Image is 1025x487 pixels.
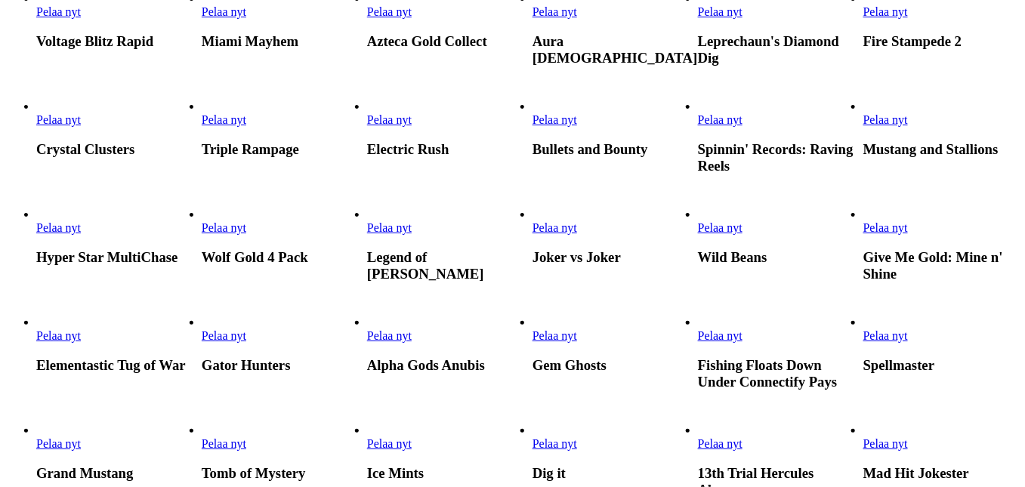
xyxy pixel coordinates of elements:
[202,33,357,50] h3: Miami Mayhem
[36,329,81,342] span: Pelaa nyt
[202,357,357,374] h3: Gator Hunters
[202,113,246,126] span: Pelaa nyt
[36,221,81,234] a: Hyper Star MultiChase
[367,465,523,482] h3: Ice Mints
[367,249,523,282] h3: Legend of [PERSON_NAME]
[36,113,81,126] a: Crystal Clusters
[863,100,1019,158] article: Mustang and Stallions
[533,141,688,158] h3: Bullets and Bounty
[698,316,854,390] article: Fishing Floats Down Under Connectify Pays
[698,357,854,390] h3: Fishing Floats Down Under Connectify Pays
[202,208,357,266] article: Wolf Gold 4 Pack
[36,329,81,342] a: Elementastic Tug of War
[698,437,743,450] span: Pelaa nyt
[202,221,246,234] a: Wolf Gold 4 Pack
[698,221,743,234] span: Pelaa nyt
[367,113,412,126] a: Electric Rush
[367,329,412,342] span: Pelaa nyt
[202,249,357,266] h3: Wolf Gold 4 Pack
[698,249,854,266] h3: Wild Beans
[863,316,1019,374] article: Spellmaster
[533,221,577,234] a: Joker vs Joker
[533,437,577,450] a: Dig it
[533,424,688,482] article: Dig it
[36,424,192,482] article: Grand Mustang
[863,357,1019,374] h3: Spellmaster
[863,329,908,342] span: Pelaa nyt
[202,437,246,450] span: Pelaa nyt
[533,33,688,66] h3: Aura [DEMOGRAPHIC_DATA]
[533,5,577,18] a: Aura God
[36,249,192,266] h3: Hyper Star MultiChase
[202,316,357,374] article: Gator Hunters
[533,113,577,126] span: Pelaa nyt
[533,221,577,234] span: Pelaa nyt
[863,465,1019,482] h3: Mad Hit Jokester
[367,100,523,158] article: Electric Rush
[36,437,81,450] span: Pelaa nyt
[533,329,577,342] a: Gem Ghosts
[863,5,908,18] a: Fire Stampede 2
[36,357,192,374] h3: Elementastic Tug of War
[367,316,523,374] article: Alpha Gods Anubis
[698,329,743,342] span: Pelaa nyt
[863,437,908,450] a: Mad Hit Jokester
[36,100,192,158] article: Crystal Clusters
[698,113,743,126] span: Pelaa nyt
[863,5,908,18] span: Pelaa nyt
[863,141,1019,158] h3: Mustang and Stallions
[36,208,192,266] article: Hyper Star MultiChase
[202,465,357,482] h3: Tomb of Mystery
[533,5,577,18] span: Pelaa nyt
[698,5,743,18] a: Leprechaun's Diamond Dig
[367,208,523,282] article: Legend of Odysseus
[36,33,192,50] h3: Voltage Blitz Rapid
[202,5,246,18] a: Miami Mayhem
[367,437,412,450] span: Pelaa nyt
[367,141,523,158] h3: Electric Rush
[202,329,246,342] span: Pelaa nyt
[533,113,577,126] a: Bullets and Bounty
[533,357,688,374] h3: Gem Ghosts
[202,100,357,158] article: Triple Rampage
[533,100,688,158] article: Bullets and Bounty
[533,208,688,266] article: Joker vs Joker
[533,437,577,450] span: Pelaa nyt
[202,141,357,158] h3: Triple Rampage
[367,221,412,234] a: Legend of Odysseus
[367,5,412,18] span: Pelaa nyt
[202,329,246,342] a: Gator Hunters
[202,437,246,450] a: Tomb of Mystery
[863,437,908,450] span: Pelaa nyt
[202,113,246,126] a: Triple Rampage
[367,221,412,234] span: Pelaa nyt
[36,5,81,18] span: Pelaa nyt
[698,208,854,266] article: Wild Beans
[202,5,246,18] span: Pelaa nyt
[36,141,192,158] h3: Crystal Clusters
[863,249,1019,282] h3: Give Me Gold: Mine n' Shine
[202,221,246,234] span: Pelaa nyt
[863,329,908,342] a: Spellmaster
[367,424,523,482] article: Ice Mints
[36,465,192,482] h3: Grand Mustang
[367,5,412,18] a: Azteca Gold Collect
[36,221,81,234] span: Pelaa nyt
[863,221,908,234] a: Give Me Gold: Mine n' Shine
[698,437,743,450] a: 13th Trial Hercules Abyssways
[202,424,357,482] article: Tomb of Mystery
[36,316,192,374] article: Elementastic Tug of War
[367,357,523,374] h3: Alpha Gods Anubis
[863,221,908,234] span: Pelaa nyt
[863,113,908,126] span: Pelaa nyt
[698,113,743,126] a: Spinnin' Records: Raving Reels
[533,465,688,482] h3: Dig it
[863,33,1019,50] h3: Fire Stampede 2
[36,113,81,126] span: Pelaa nyt
[698,141,854,174] h3: Spinnin' Records: Raving Reels
[698,33,854,66] h3: Leprechaun's Diamond Dig
[533,249,688,266] h3: Joker vs Joker
[367,437,412,450] a: Ice Mints
[36,5,81,18] a: Voltage Blitz Rapid
[533,316,688,374] article: Gem Ghosts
